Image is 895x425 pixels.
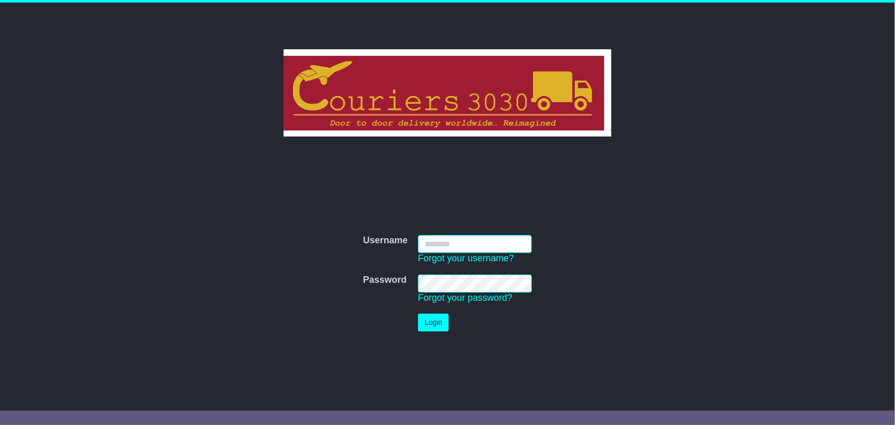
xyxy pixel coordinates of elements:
a: Forgot your username? [418,253,514,263]
label: Password [363,275,407,286]
button: Login [418,314,449,332]
label: Username [363,235,408,246]
img: Couriers 3030 [284,49,611,137]
a: Forgot your password? [418,293,512,303]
